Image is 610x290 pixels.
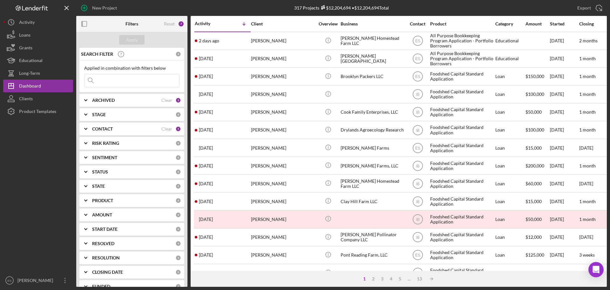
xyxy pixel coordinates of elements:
time: 2025-09-16 17:39 [199,270,213,275]
text: IB [416,164,419,168]
div: [DATE] [550,32,579,49]
div: Clear [161,126,172,131]
div: [DATE] [550,139,579,156]
text: IB [416,92,419,97]
time: 2025-10-09 18:05 [199,74,213,79]
div: 0 [175,269,181,275]
time: 1 month [579,74,596,79]
div: Export [577,2,591,14]
b: CLOSING DATE [92,270,123,275]
text: IB [416,217,419,222]
div: 0 [175,183,181,189]
div: [DATE] [550,193,579,210]
div: [PERSON_NAME] Farms, LLC [341,157,404,174]
div: Open Intercom Messenger [588,262,604,277]
a: Activity [3,16,73,29]
button: Dashboard [3,80,73,92]
div: Activity [195,21,223,26]
div: [PERSON_NAME][GEOGRAPHIC_DATA] [341,50,404,67]
button: Loans [3,29,73,41]
div: [PERSON_NAME] [251,122,315,138]
div: Contact [406,21,430,26]
time: 1 month [579,56,596,61]
time: 2025-10-07 14:35 [199,110,213,115]
b: STATE [92,184,105,189]
div: Foodshed Capital Standard Application [430,247,494,264]
text: ES [8,279,12,282]
time: 1 month [579,216,596,222]
div: Cook Family Enterprises, LLC [341,104,404,121]
time: 2025-09-27 11:21 [199,217,213,222]
text: ES [415,57,420,61]
div: Apply [126,35,138,45]
time: 2025-10-10 00:11 [199,56,213,61]
time: 2025-09-29 13:59 [199,199,213,204]
div: 5 [175,126,181,132]
div: Product Templates [19,105,56,119]
b: START DATE [92,227,118,232]
div: Activity [19,16,35,30]
span: $15,000 [525,145,542,151]
div: [DATE] [550,157,579,174]
div: Drylands Agroecology Research [341,122,404,138]
div: [PERSON_NAME] [16,274,57,288]
div: [DATE] [550,229,579,246]
div: $12,000 [525,229,549,246]
time: 2025-10-10 19:06 [199,38,219,43]
div: Foodshed Capital Standard Application [430,122,494,138]
time: 1 month [579,163,596,168]
div: Loan [495,68,525,85]
div: [PERSON_NAME] Homestead Farm LLC [341,175,404,192]
div: 0 [175,140,181,146]
div: Business [341,21,404,26]
time: [DATE] [579,145,593,151]
div: [DATE] [550,68,579,85]
button: Product Templates [3,105,73,118]
div: Loan [495,265,525,281]
time: 2 months [579,38,598,43]
time: 2025-09-29 17:38 [199,181,213,186]
text: IB [416,110,419,115]
span: $15,000 [525,199,542,204]
div: Loan [495,86,525,103]
div: 0 [175,226,181,232]
div: 1 [360,276,369,281]
div: Foodshed Capital Standard Application [430,175,494,192]
button: Export [571,2,607,14]
time: 3 weeks [579,252,595,258]
button: Long-Term [3,67,73,80]
div: 0 [175,284,181,289]
div: Client [251,21,315,26]
div: [PERSON_NAME] Farms [341,139,404,156]
div: 13 [414,276,425,281]
div: The Produce Tribe, LLC [341,265,404,281]
div: [PERSON_NAME] [251,50,315,67]
div: 4 [387,276,396,281]
div: Loan [495,193,525,210]
div: Dashboard [19,80,41,94]
div: Loan [495,211,525,228]
div: All Purpose Bookkeeping Program Application - Portfolio Borrowers [430,50,494,67]
div: 0 [175,255,181,261]
div: [PERSON_NAME] [251,68,315,85]
time: 1 month [579,91,596,97]
div: [PERSON_NAME] [251,211,315,228]
div: Loans [19,29,30,43]
div: Loan [495,104,525,121]
button: Clients [3,92,73,105]
text: ES [415,74,420,79]
div: 0 [175,112,181,117]
div: [PERSON_NAME] [251,265,315,281]
div: [DATE] [550,122,579,138]
div: 0 [175,155,181,160]
span: $100,000 [525,127,544,132]
div: Foodshed Capital Standard Application [430,157,494,174]
a: Educational [3,54,73,67]
text: ES [415,39,420,43]
time: 1 month [579,109,596,115]
b: STAGE [92,112,106,117]
div: Product [430,21,494,26]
